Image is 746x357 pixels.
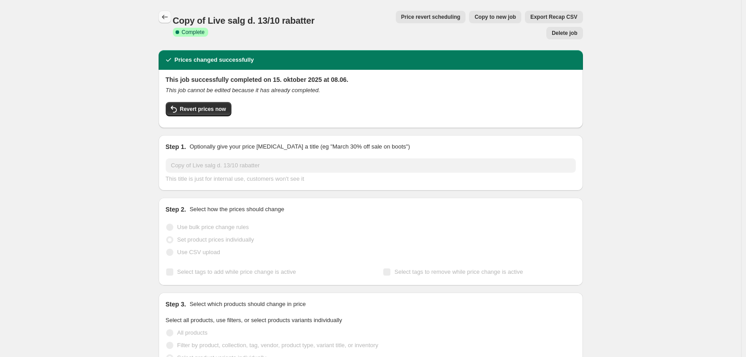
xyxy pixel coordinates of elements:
[177,268,296,275] span: Select tags to add while price change is active
[166,205,186,214] h2: Step 2.
[175,55,254,64] h2: Prices changed successfully
[166,142,186,151] h2: Step 1.
[474,13,516,21] span: Copy to new job
[159,11,171,23] button: Price change jobs
[173,16,315,25] span: Copy of Live salg d. 13/10 rabatter
[166,158,576,173] input: 30% off holiday sale
[177,329,208,336] span: All products
[177,249,220,255] span: Use CSV upload
[180,106,226,113] span: Revert prices now
[166,102,231,116] button: Revert prices now
[546,27,583,39] button: Delete job
[166,317,342,323] span: Select all products, use filters, or select products variants individually
[394,268,523,275] span: Select tags to remove while price change is active
[177,342,378,348] span: Filter by product, collection, tag, vendor, product type, variant title, or inventory
[166,75,576,84] h2: This job successfully completed on 15. oktober 2025 at 08.06.
[177,236,254,243] span: Set product prices individually
[189,300,306,309] p: Select which products should change in price
[396,11,466,23] button: Price revert scheduling
[469,11,521,23] button: Copy to new job
[525,11,583,23] button: Export Recap CSV
[189,205,284,214] p: Select how the prices should change
[166,175,304,182] span: This title is just for internal use, customers won't see it
[182,29,205,36] span: Complete
[189,142,410,151] p: Optionally give your price [MEDICAL_DATA] a title (eg "March 30% off sale on boots")
[166,87,320,93] i: This job cannot be edited because it has already completed.
[177,224,249,230] span: Use bulk price change rules
[166,300,186,309] h2: Step 3.
[552,30,577,37] span: Delete job
[401,13,461,21] span: Price revert scheduling
[530,13,577,21] span: Export Recap CSV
